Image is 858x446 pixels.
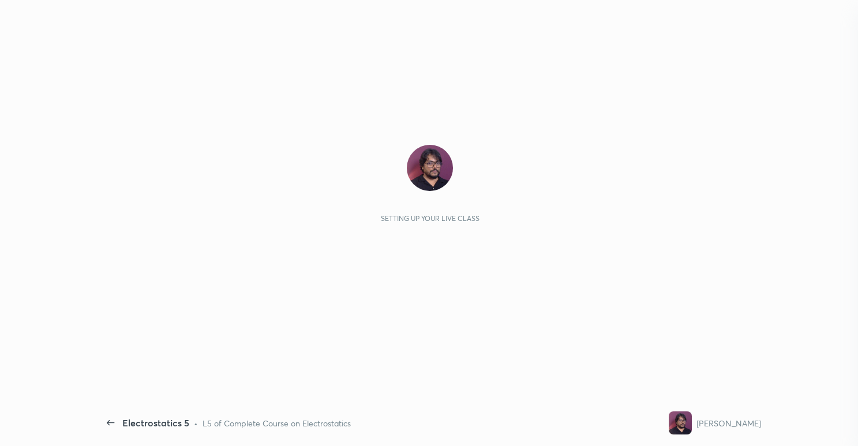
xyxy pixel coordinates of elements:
[669,411,692,434] img: dad207272b49412e93189b41c1133cff.jpg
[194,417,198,429] div: •
[407,145,453,191] img: dad207272b49412e93189b41c1133cff.jpg
[122,416,189,430] div: Electrostatics 5
[381,214,479,223] div: Setting up your live class
[696,417,761,429] div: [PERSON_NAME]
[203,417,351,429] div: L5 of Complete Course on Electrostatics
